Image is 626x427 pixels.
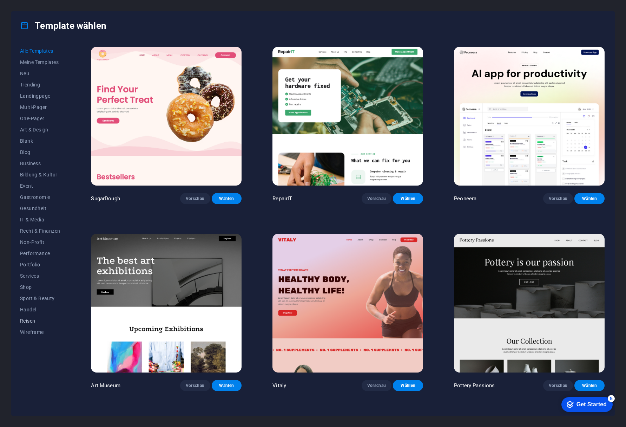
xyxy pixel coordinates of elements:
[20,57,60,68] button: Meine Templates
[393,380,423,391] button: Wählen
[574,380,605,391] button: Wählen
[20,20,106,31] h4: Template wählen
[6,4,57,18] div: Get Started 5 items remaining, 0% complete
[20,259,60,270] button: Portfolio
[20,203,60,214] button: Gesundheit
[454,234,605,373] img: Pottery Passions
[20,116,60,121] span: One-Pager
[580,383,599,388] span: Wählen
[362,193,392,204] button: Vorschau
[180,193,210,204] button: Vorschau
[20,102,60,113] button: Multi-Pager
[20,169,60,180] button: Bildung & Kultur
[212,380,242,391] button: Wählen
[549,383,568,388] span: Vorschau
[20,104,60,110] span: Multi-Pager
[91,382,120,389] p: Art Museum
[20,147,60,158] button: Blog
[20,225,60,237] button: Recht & Finanzen
[52,1,59,8] div: 5
[20,304,60,315] button: Handel
[580,196,599,201] span: Wählen
[20,59,60,65] span: Meine Templates
[367,196,386,201] span: Vorschau
[20,135,60,147] button: Blank
[20,149,60,155] span: Blog
[454,382,495,389] p: Pottery Passions
[20,237,60,248] button: Non-Profit
[186,383,205,388] span: Vorschau
[20,217,60,222] span: IT & Media
[272,47,423,186] img: RepairIT
[20,93,60,99] span: Landingpage
[20,90,60,102] button: Landingpage
[20,262,60,267] span: Portfolio
[20,206,60,211] span: Gesundheit
[186,196,205,201] span: Vorschau
[549,196,568,201] span: Vorschau
[398,196,417,201] span: Wählen
[91,47,242,186] img: SugarDough
[20,273,60,279] span: Services
[20,251,60,256] span: Performance
[91,234,242,373] img: Art Museum
[20,270,60,282] button: Services
[21,8,51,14] div: Get Started
[20,172,60,177] span: Bildung & Kultur
[20,326,60,338] button: Wireframe
[454,195,476,202] p: Peoneera
[543,380,573,391] button: Vorschau
[20,282,60,293] button: Shop
[20,45,60,57] button: Alle Templates
[20,71,60,76] span: Neu
[20,113,60,124] button: One-Pager
[574,193,605,204] button: Wählen
[543,193,573,204] button: Vorschau
[398,383,417,388] span: Wählen
[217,196,236,201] span: Wählen
[20,138,60,144] span: Blank
[454,47,605,186] img: Peoneera
[20,192,60,203] button: Gastronomie
[180,380,210,391] button: Vorschau
[362,380,392,391] button: Vorschau
[20,228,60,234] span: Recht & Finanzen
[20,180,60,192] button: Event
[20,48,60,54] span: Alle Templates
[20,194,60,200] span: Gastronomie
[20,239,60,245] span: Non-Profit
[20,307,60,312] span: Handel
[20,161,60,166] span: Business
[91,195,120,202] p: SugarDough
[272,382,286,389] p: Vitaly
[393,193,423,204] button: Wählen
[272,234,423,373] img: Vitaly
[20,296,60,301] span: Sport & Beauty
[20,124,60,135] button: Art & Design
[20,214,60,225] button: IT & Media
[20,79,60,90] button: Trending
[20,284,60,290] span: Shop
[20,329,60,335] span: Wireframe
[212,193,242,204] button: Wählen
[20,127,60,132] span: Art & Design
[20,183,60,189] span: Event
[272,195,292,202] p: RepairIT
[217,383,236,388] span: Wählen
[20,315,60,326] button: Reisen
[20,68,60,79] button: Neu
[20,158,60,169] button: Business
[367,383,386,388] span: Vorschau
[20,318,60,324] span: Reisen
[20,82,60,88] span: Trending
[20,293,60,304] button: Sport & Beauty
[20,248,60,259] button: Performance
